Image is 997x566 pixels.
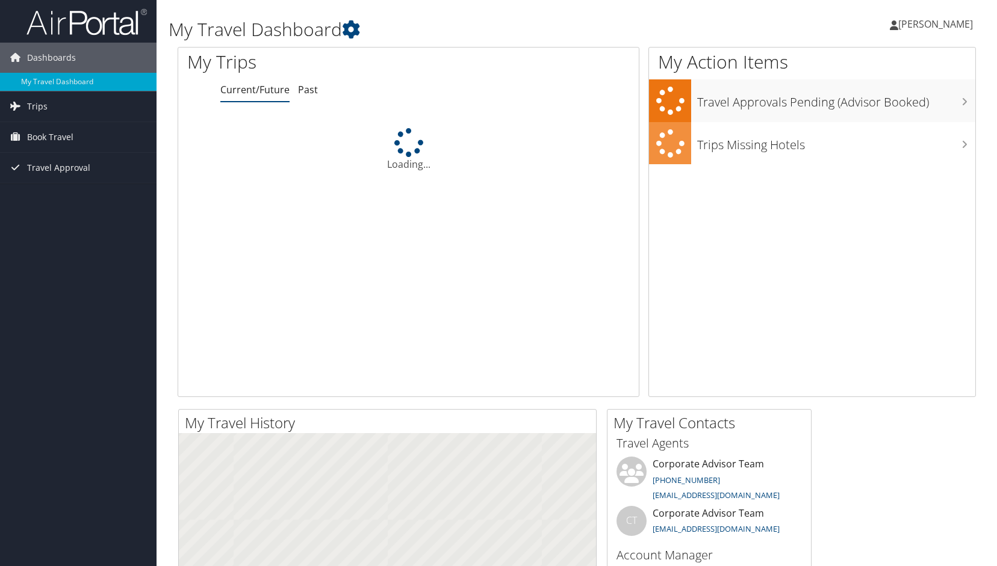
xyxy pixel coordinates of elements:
a: [EMAIL_ADDRESS][DOMAIN_NAME] [653,523,780,534]
a: [PERSON_NAME] [890,6,985,42]
a: [PHONE_NUMBER] [653,475,720,485]
a: Travel Approvals Pending (Advisor Booked) [649,79,975,122]
h2: My Travel History [185,413,596,433]
h1: My Travel Dashboard [169,17,713,42]
h3: Travel Agents [617,435,802,452]
span: Book Travel [27,122,73,152]
h1: My Action Items [649,49,975,75]
span: Trips [27,91,48,122]
h2: My Travel Contacts [613,413,811,433]
span: [PERSON_NAME] [898,17,973,31]
h1: My Trips [187,49,438,75]
span: Dashboards [27,43,76,73]
li: Corporate Advisor Team [610,506,808,545]
a: [EMAIL_ADDRESS][DOMAIN_NAME] [653,490,780,500]
img: airportal-logo.png [26,8,147,36]
span: Travel Approval [27,153,90,183]
a: Trips Missing Hotels [649,122,975,165]
h3: Account Manager [617,547,802,564]
li: Corporate Advisor Team [610,457,808,506]
h3: Travel Approvals Pending (Advisor Booked) [697,88,975,111]
div: CT [617,506,647,536]
a: Past [298,83,318,96]
a: Current/Future [220,83,290,96]
div: Loading... [178,128,639,171]
h3: Trips Missing Hotels [697,131,975,153]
